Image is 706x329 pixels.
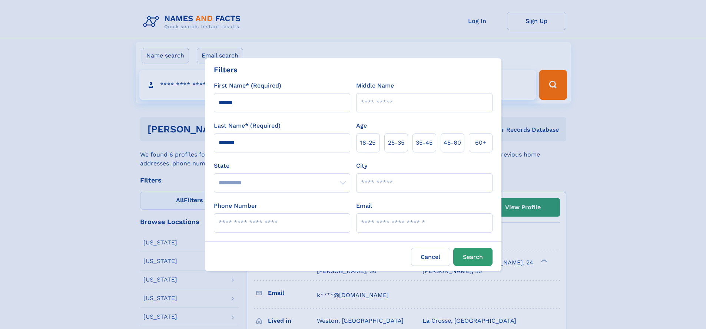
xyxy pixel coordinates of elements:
[356,81,394,90] label: Middle Name
[214,161,350,170] label: State
[356,161,367,170] label: City
[475,138,486,147] span: 60+
[411,248,450,266] label: Cancel
[214,201,257,210] label: Phone Number
[214,64,238,75] div: Filters
[356,201,372,210] label: Email
[453,248,493,266] button: Search
[360,138,375,147] span: 18‑25
[444,138,461,147] span: 45‑60
[214,81,281,90] label: First Name* (Required)
[356,121,367,130] label: Age
[416,138,432,147] span: 35‑45
[388,138,404,147] span: 25‑35
[214,121,281,130] label: Last Name* (Required)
